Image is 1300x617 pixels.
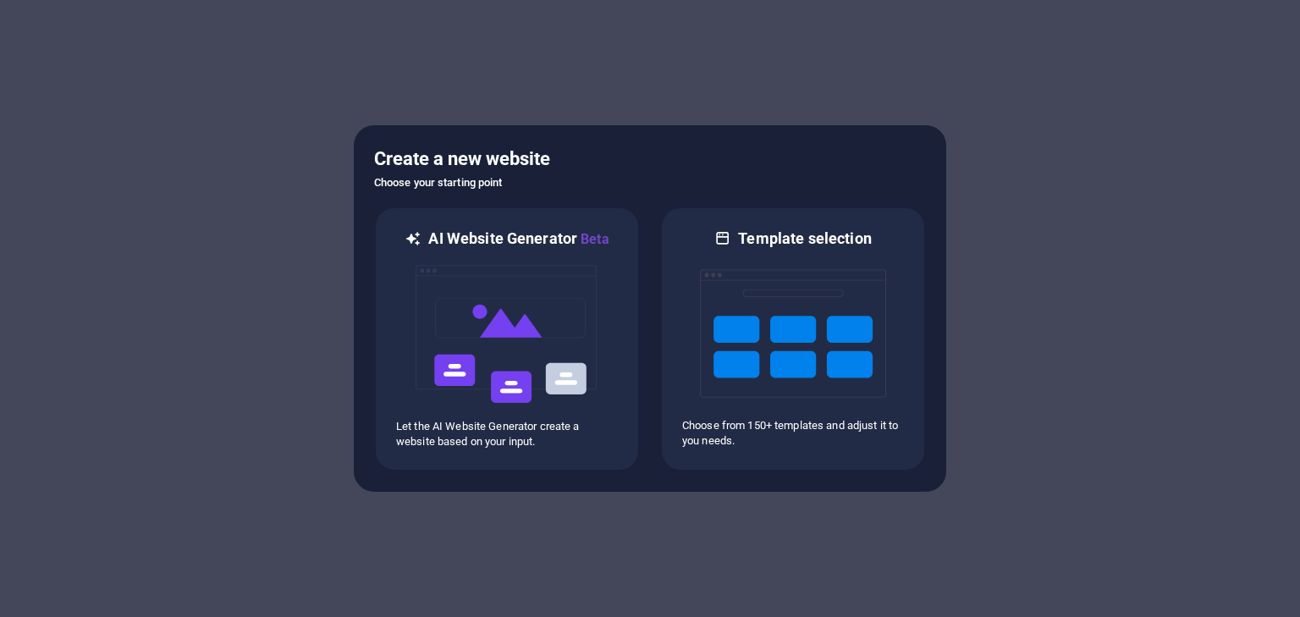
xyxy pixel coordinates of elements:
[660,207,926,471] div: Template selectionChoose from 150+ templates and adjust it to you needs.
[428,229,609,250] h6: AI Website Generator
[682,418,904,449] p: Choose from 150+ templates and adjust it to you needs.
[374,173,926,193] h6: Choose your starting point
[577,231,609,247] span: Beta
[374,207,640,471] div: AI Website GeneratorBetaaiLet the AI Website Generator create a website based on your input.
[738,229,871,249] h6: Template selection
[374,146,926,173] h5: Create a new website
[396,419,618,449] p: Let the AI Website Generator create a website based on your input.
[414,250,600,419] img: ai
